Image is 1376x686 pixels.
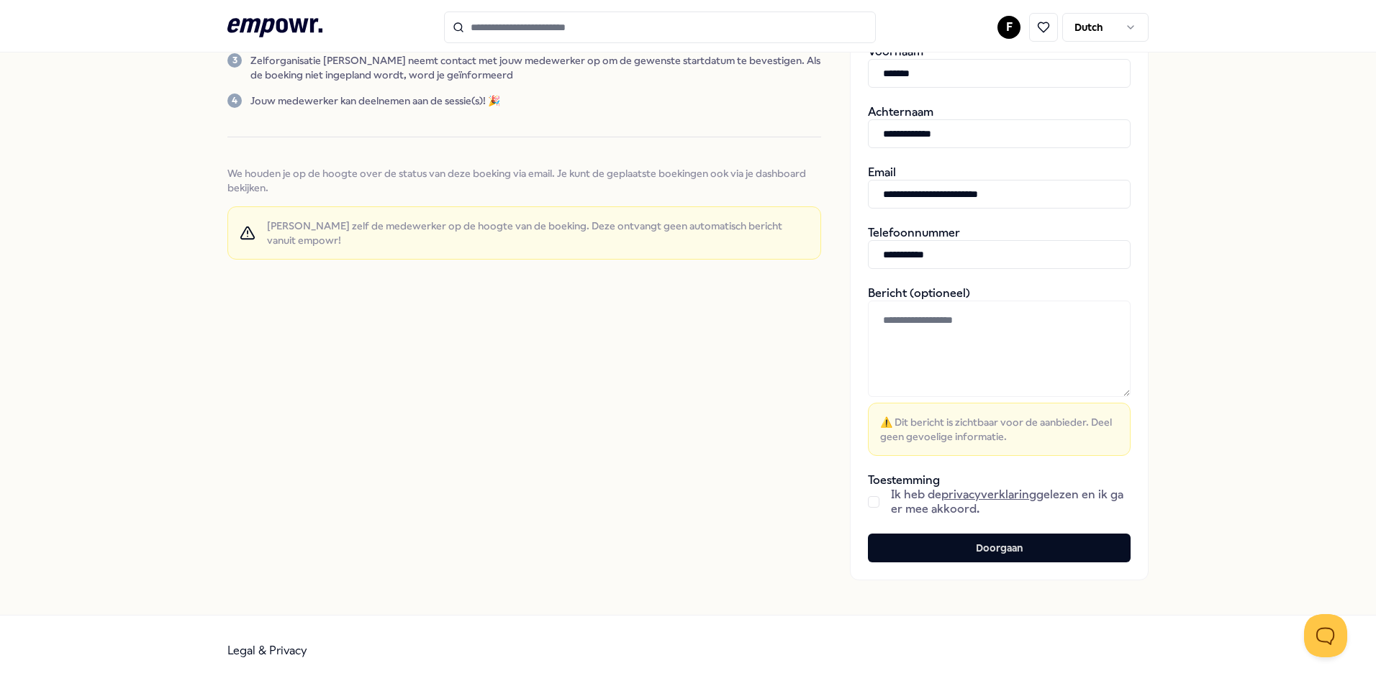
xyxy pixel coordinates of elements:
[868,165,1131,209] div: Email
[941,488,1036,501] a: privacyverklaring
[250,53,821,82] p: Zelforganisatie [PERSON_NAME] neemt contact met jouw medewerker op om de gewenste startdatum te b...
[227,166,821,195] span: We houden je op de hoogte over de status van deze boeking via email. Je kunt de geplaatste boekin...
[868,105,1131,148] div: Achternaam
[868,45,1131,88] div: Voornaam
[868,286,1131,456] div: Bericht (optioneel)
[868,473,1131,516] div: Toestemming
[868,534,1131,562] button: Doorgaan
[227,93,242,108] div: 4
[227,53,242,68] div: 3
[997,16,1020,39] button: F
[1304,614,1347,657] iframe: Help Scout Beacon - Open
[880,415,1118,444] span: ⚠️ Dit bericht is zichtbaar voor de aanbieder. Deel geen gevoelige informatie.
[891,488,1131,516] span: Ik heb de gelezen en ik ga er mee akkoord.
[227,644,307,657] a: Legal & Privacy
[250,93,500,108] p: Jouw medewerker kan deelnemen aan de sessie(s)! 🎉
[267,219,809,247] span: [PERSON_NAME] zelf de medewerker op de hoogte van de boeking. Deze ontvangt geen automatisch beri...
[868,226,1131,269] div: Telefoonnummer
[444,12,876,43] input: Search for products, categories or subcategories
